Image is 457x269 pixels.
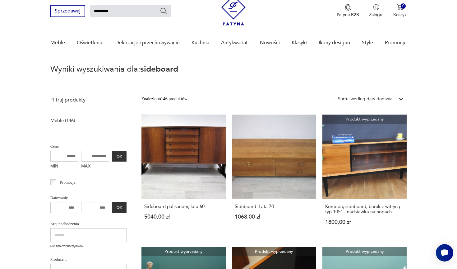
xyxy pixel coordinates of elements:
[397,4,403,10] img: Ikona koszyka
[373,4,379,10] img: Ikonka użytkownika
[140,64,178,75] span: sideboard
[50,31,65,55] a: Meble
[393,4,407,18] button: 0Koszyk
[50,65,407,83] p: Wyniki wyszukiwania dla:
[50,244,127,249] p: Nie znaleziono wyników
[235,204,313,209] h3: Sideboard. Lata 70.
[325,219,404,225] p: 1800,00 zł
[325,204,404,215] h3: Komoda, sideboard, barek z witryną typ 1051 - nadstawka na nogach
[112,202,127,213] button: OK
[369,12,383,18] p: Zaloguj
[401,3,406,9] div: 0
[160,7,167,15] button: Szukaj
[112,151,127,162] button: OK
[141,96,187,102] div: Znaleziono 146 produktów
[369,4,383,18] button: Zaloguj
[81,162,109,172] label: MAX
[115,31,180,55] a: Dekoracje i przechowywanie
[337,12,359,18] p: Patyna B2B
[260,31,280,55] a: Nowości
[385,31,407,55] a: Promocje
[319,31,350,55] a: Ikony designu
[77,31,104,55] a: Oświetlenie
[345,4,351,11] img: Ikona medalu
[337,4,359,18] a: Ikona medaluPatyna B2B
[338,96,392,102] div: Sortuj według daty dodania
[393,12,407,18] p: Koszyk
[292,31,307,55] a: Klasyki
[362,31,373,55] a: Style
[60,179,76,186] p: Promocja
[141,115,226,237] a: Sideboard palisander, lata 60.Sideboard palisander, lata 60.5040,00 zł
[322,115,407,237] a: Produkt wyprzedanyKomoda, sideboard, barek z witryną typ 1051 - nadstawka na nogachKomoda, sidebo...
[50,5,85,17] button: Sprzedawaj
[50,162,78,172] label: MIN
[436,244,453,262] iframe: Smartsupp widget button
[232,115,316,237] a: Sideboard. Lata 70.Sideboard. Lata 70.1068,00 zł
[50,256,127,263] p: Producent
[50,116,75,125] a: Meble (146)
[337,4,359,18] button: Patyna B2B
[235,214,313,219] p: 1068,00 zł
[192,31,209,55] a: Kuchnia
[144,214,223,219] p: 5040,00 zł
[50,194,127,201] p: Datowanie
[50,220,127,227] p: Kraj pochodzenia
[50,143,127,150] p: Cena
[221,31,248,55] a: Antykwariat
[144,204,223,209] h3: Sideboard palisander, lata 60.
[50,97,127,103] p: Filtruj produkty
[50,9,85,14] a: Sprzedawaj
